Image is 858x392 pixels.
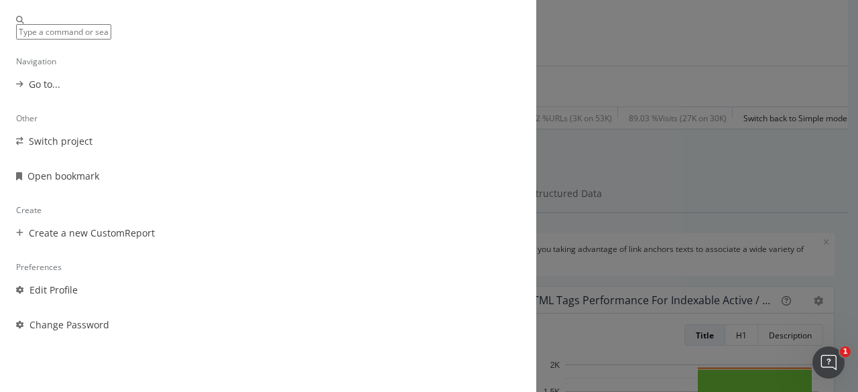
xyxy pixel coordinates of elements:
div: Other [16,113,520,124]
div: Open bookmark [27,170,99,183]
div: Change Password [29,318,109,332]
div: Create [16,204,520,216]
div: Switch project [29,135,93,148]
input: Type a command or search… [16,24,111,40]
div: Preferences [16,261,520,273]
span: 1 [840,346,851,357]
div: Go to... [29,78,60,91]
iframe: Intercom live chat [812,346,845,379]
div: Create a new CustomReport [29,226,155,240]
div: Edit Profile [29,283,78,297]
div: Navigation [16,56,520,67]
